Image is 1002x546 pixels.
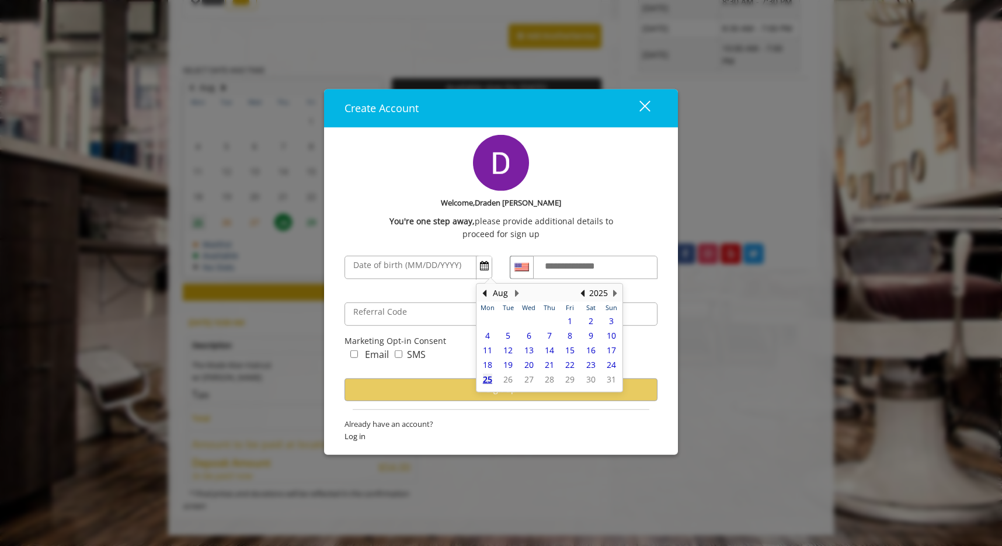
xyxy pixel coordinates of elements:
span: 18 [483,359,492,370]
span: 22 [565,359,575,370]
span: 14 [545,345,554,356]
input: DateOfBirth [345,256,492,279]
th: Fri [560,302,580,314]
button: Previous Month [479,287,489,300]
span: 6 [527,330,531,341]
span: 9 [589,330,593,341]
span: 11 [483,345,492,356]
td: Select day8 [560,328,580,343]
span: 8 [568,330,572,341]
td: Select day13 [519,343,539,357]
td: Select day28 [477,314,497,328]
td: Select day4 [477,328,497,343]
div: Country [510,256,533,279]
th: Wed [519,302,539,314]
td: Select day31 [601,372,622,387]
span: Log in [345,430,657,442]
span: 19 [503,359,513,370]
button: Sign up [345,378,657,401]
td: Select day6 [519,328,539,343]
td: Select day3 [601,314,622,328]
span: 20 [524,359,534,370]
td: Select day17 [601,343,622,357]
div: close dialog [626,99,649,117]
td: Select day10 [601,328,622,343]
td: Select day7 [539,328,559,343]
td: Select day31 [539,314,559,328]
td: Select day5 [497,328,518,343]
label: Referral Code [347,305,413,318]
div: Marketing Opt-in Consent [345,335,657,347]
td: Select day20 [519,357,539,372]
td: Select day19 [497,357,518,372]
span: 23 [586,359,596,370]
th: Mon [477,302,497,314]
button: Aug [493,287,508,300]
span: 12 [503,345,513,356]
th: Tue [497,302,518,314]
td: Select day11 [477,343,497,357]
button: Next Month [512,287,521,300]
label: SMS [407,347,426,363]
td: Select day21 [539,357,559,372]
span: 15 [565,345,575,356]
td: Select day22 [560,357,580,372]
span: 24 [607,359,616,370]
span: Create Account [345,101,419,115]
td: Select day18 [477,357,497,372]
input: marketing_sms_concern [395,350,402,358]
td: Select day23 [580,357,601,372]
label: Email [365,347,389,363]
td: Select day16 [580,343,601,357]
td: Select day1 [560,314,580,328]
th: Sat [580,302,601,314]
input: marketing_email_concern [350,350,358,358]
span: 21 [545,359,554,370]
td: Select day9 [580,328,601,343]
span: 3 [609,315,614,326]
span: 4 [485,330,490,341]
span: 17 [607,345,616,356]
img: profile-pic [473,135,529,191]
td: Select day2 [580,314,601,328]
input: ReferralCode [345,302,657,326]
span: 5 [506,330,510,341]
span: 16 [586,345,596,356]
span: 10 [607,330,616,341]
b: Welcome,Draden [PERSON_NAME] [441,197,561,209]
div: proceed for sign up [345,228,657,241]
td: Select day15 [560,343,580,357]
th: Sun [601,302,622,314]
span: Already have an account? [345,418,657,430]
button: 2025 [589,287,608,300]
td: Select day14 [539,343,559,357]
button: Open Calendar [476,256,492,276]
b: You're one step away, [389,215,475,228]
td: Select day12 [497,343,518,357]
label: Date of birth (MM/DD/YYYY) [347,259,467,272]
span: 13 [524,345,534,356]
td: Select day30 [519,314,539,328]
button: Next Year [610,287,620,300]
td: Select day24 [601,357,622,372]
span: 25 [483,374,492,385]
div: please provide additional details to [345,215,657,228]
span: 7 [547,330,552,341]
th: Thu [539,302,559,314]
span: 2 [589,315,593,326]
td: Select day29 [497,314,518,328]
td: Select day25 [477,372,497,387]
button: close dialog [618,96,657,120]
span: 1 [568,315,572,326]
button: Previous Year [577,287,587,300]
span: 31 [607,374,616,385]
